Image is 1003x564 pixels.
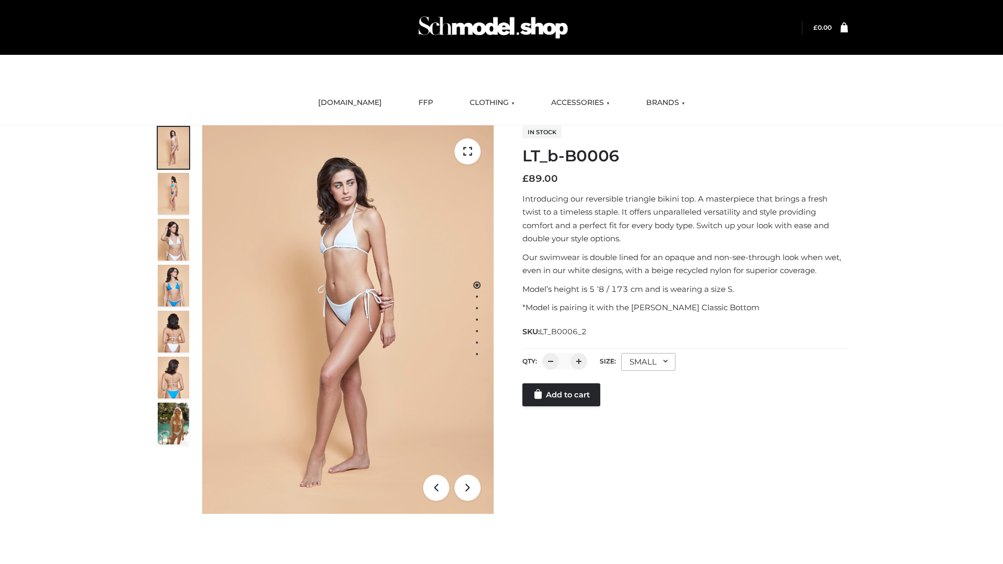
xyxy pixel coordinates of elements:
[415,7,572,48] img: Schmodel Admin 964
[158,357,189,398] img: ArielClassicBikiniTop_CloudNine_AzureSky_OW114ECO_8-scaled.jpg
[638,91,693,114] a: BRANDS
[522,383,600,406] a: Add to cart
[813,23,832,31] bdi: 0.00
[522,251,848,277] p: Our swimwear is double lined for an opaque and non-see-through look when wet, even in our white d...
[813,23,818,31] span: £
[411,91,441,114] a: FFP
[522,283,848,296] p: Model’s height is 5 ‘8 / 173 cm and is wearing a size S.
[522,147,848,166] h1: LT_b-B0006
[158,173,189,215] img: ArielClassicBikiniTop_CloudNine_AzureSky_OW114ECO_2-scaled.jpg
[543,91,617,114] a: ACCESSORIES
[522,192,848,245] p: Introducing our reversible triangle bikini top. A masterpiece that brings a fresh twist to a time...
[522,301,848,314] p: *Model is pairing it with the [PERSON_NAME] Classic Bottom
[158,219,189,261] img: ArielClassicBikiniTop_CloudNine_AzureSky_OW114ECO_3-scaled.jpg
[158,127,189,169] img: ArielClassicBikiniTop_CloudNine_AzureSky_OW114ECO_1-scaled.jpg
[813,23,832,31] a: £0.00
[522,357,537,365] label: QTY:
[310,91,390,114] a: [DOMAIN_NAME]
[158,265,189,307] img: ArielClassicBikiniTop_CloudNine_AzureSky_OW114ECO_4-scaled.jpg
[540,327,587,336] span: LT_B0006_2
[600,357,616,365] label: Size:
[202,125,494,514] img: LT_b-B0006
[462,91,522,114] a: CLOTHING
[621,353,675,371] div: SMALL
[522,173,558,184] bdi: 89.00
[522,126,562,138] span: In stock
[158,311,189,352] img: ArielClassicBikiniTop_CloudNine_AzureSky_OW114ECO_7-scaled.jpg
[522,325,588,338] span: SKU:
[522,173,529,184] span: £
[158,403,189,444] img: Arieltop_CloudNine_AzureSky2.jpg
